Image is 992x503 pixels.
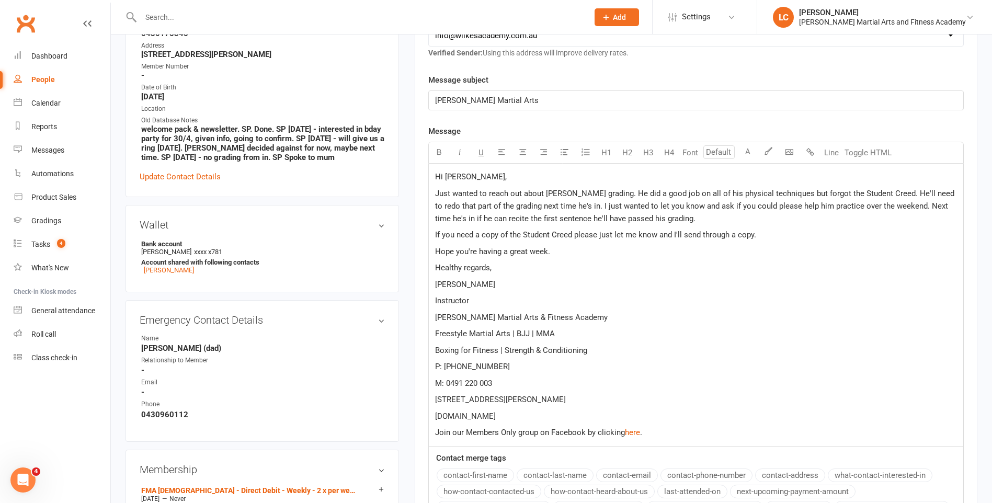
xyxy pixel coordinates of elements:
strong: Bank account [141,240,380,248]
div: — [139,495,385,503]
a: Class kiosk mode [14,346,110,370]
label: Message subject [428,74,488,86]
strong: - [141,387,385,397]
span: Hope you're having a great week. [435,247,550,256]
button: H4 [659,142,680,163]
div: Date of Birth [141,83,385,93]
button: Toggle HTML [842,142,894,163]
a: Roll call [14,323,110,346]
div: Name [141,334,227,344]
span: Boxing for Fitness | Strength & Conditioning [435,346,587,355]
label: Contact merge tags [436,452,506,464]
div: [PERSON_NAME] [799,8,966,17]
span: here [625,428,640,437]
a: Product Sales [14,186,110,209]
input: Search... [138,10,581,25]
li: [PERSON_NAME] [140,238,385,276]
div: Email [141,378,227,387]
div: People [31,75,55,84]
div: Automations [31,169,74,178]
button: H2 [617,142,638,163]
span: Just wanted to reach out about [PERSON_NAME] grading. He did a good job on all of his physical te... [435,189,956,223]
span: [STREET_ADDRESS][PERSON_NAME] [435,395,566,404]
div: Messages [31,146,64,154]
strong: 0430960112 [141,410,385,419]
strong: Account shared with following contacts [141,258,380,266]
span: Join our Members Only group on Facebook by clicking [435,428,625,437]
div: Address [141,41,385,51]
div: Old Database Notes [141,116,385,125]
button: Add [595,8,639,26]
button: contact-email [596,468,658,482]
div: Member Number [141,62,385,72]
span: Using this address will improve delivery rates. [428,49,629,57]
strong: welcome pack & newsletter. SP. Done. SP [DATE] - interested in bday party for 30/4, given info, g... [141,124,385,162]
span: 4 [32,467,40,476]
strong: - [141,365,385,375]
div: Dashboard [31,52,67,60]
a: People [14,68,110,92]
span: Instructor [435,296,469,305]
button: last-attended-on [657,485,727,498]
div: Gradings [31,216,61,225]
a: Calendar [14,92,110,115]
div: General attendance [31,306,95,315]
span: Never [169,495,186,502]
a: Reports [14,115,110,139]
div: Product Sales [31,193,76,201]
span: Settings [682,5,711,29]
iframe: Intercom live chat [10,467,36,493]
span: If you need a copy of the Student Creed please just let me know and I'll send through a copy. [435,230,756,239]
h3: Emergency Contact Details [140,314,385,326]
div: Phone [141,399,227,409]
label: Message [428,125,461,138]
a: What's New [14,256,110,280]
span: xxxx x781 [194,248,222,256]
span: U [478,148,484,157]
a: [PERSON_NAME] [144,266,194,274]
a: FMA [DEMOGRAPHIC_DATA] - Direct Debit - Weekly - 2 x per week, 3rd class FREE! [141,486,356,495]
div: Calendar [31,99,61,107]
button: next-upcoming-payment-amount [730,485,856,498]
strong: [DATE] [141,92,385,101]
span: [PERSON_NAME] [435,280,495,289]
button: contact-phone-number [660,468,752,482]
span: M: 0491 220 003 [435,379,492,388]
button: contact-address [755,468,825,482]
a: Clubworx [13,10,39,37]
button: H3 [638,142,659,163]
div: Reports [31,122,57,131]
a: Gradings [14,209,110,233]
a: Automations [14,162,110,186]
button: contact-last-name [517,468,594,482]
span: 4 [57,239,65,248]
div: What's New [31,264,69,272]
span: Hi [PERSON_NAME], [435,172,507,181]
span: Healthy regards, [435,263,492,272]
strong: [STREET_ADDRESS][PERSON_NAME] [141,50,385,59]
div: Location [141,104,385,114]
h3: Wallet [140,219,385,231]
button: U [471,142,492,163]
button: Line [821,142,842,163]
button: H1 [596,142,617,163]
div: Class check-in [31,353,77,362]
strong: - [141,71,385,80]
div: [PERSON_NAME] Martial Arts and Fitness Academy [799,17,966,27]
button: how-contact-contacted-us [437,485,541,498]
span: [PERSON_NAME] Martial Arts & Fitness Academy [435,313,608,322]
div: LC [773,7,794,28]
button: contact-first-name [437,468,514,482]
a: Update Contact Details [140,170,221,183]
strong: [PERSON_NAME] (dad) [141,344,385,353]
div: Relationship to Member [141,356,227,365]
a: General attendance kiosk mode [14,299,110,323]
span: P: [PHONE_NUMBER] [435,362,510,371]
a: Messages [14,139,110,162]
button: what-contact-interested-in [828,468,932,482]
h3: Membership [140,464,385,475]
span: [PERSON_NAME] Martial Arts [435,96,539,105]
span: [DATE] [141,495,159,502]
button: how-contact-heard-about-us [544,485,655,498]
strong: Verified Sender: [428,49,483,57]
